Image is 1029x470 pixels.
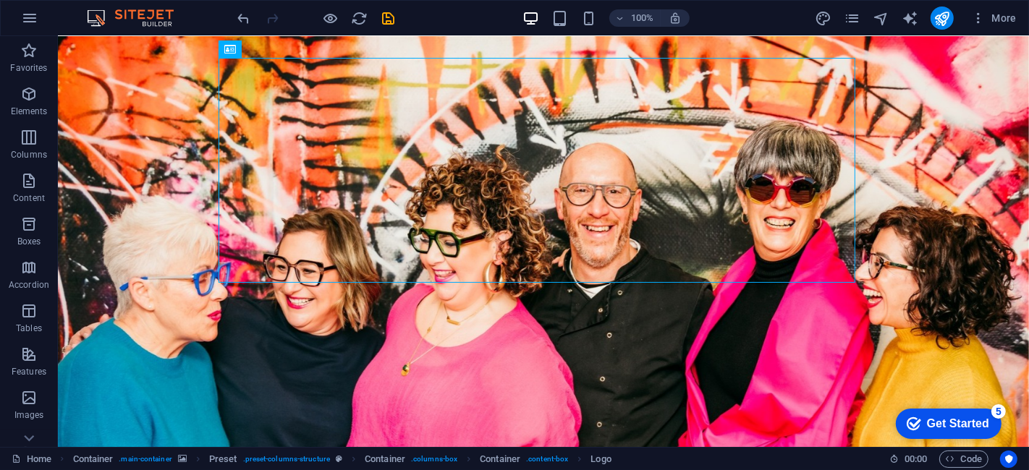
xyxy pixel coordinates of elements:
span: 00 00 [905,450,927,468]
i: This element is a customizable preset [336,455,342,463]
button: 100% [609,9,661,27]
button: save [380,9,397,27]
button: More [965,7,1022,30]
p: Elements [11,106,48,117]
h6: 100% [631,9,654,27]
i: On resize automatically adjust zoom level to fit chosen device. [669,12,682,25]
span: More [971,11,1017,25]
span: . preset-columns-structure [243,450,330,468]
button: undo [235,9,253,27]
div: Get Started 5 items remaining, 0% complete [12,7,117,38]
button: Click here to leave preview mode and continue editing [322,9,339,27]
i: This element contains a background [178,455,187,463]
p: Boxes [17,236,41,247]
button: Usercentrics [1000,450,1017,468]
h6: Session time [889,450,928,468]
span: Click to select. Double-click to edit [209,450,237,468]
p: Favorites [10,62,47,74]
p: Images [14,409,44,421]
i: AI Writer [902,10,918,27]
span: Click to select. Double-click to edit [73,450,114,468]
span: . content-box [526,450,568,468]
span: Code [946,450,982,468]
button: design [815,9,832,27]
nav: breadcrumb [73,450,611,468]
span: : [915,453,917,464]
p: Columns [11,149,47,161]
p: Features [12,366,46,377]
i: Undo: Change orientation (Ctrl+Z) [236,10,253,27]
button: text_generator [902,9,919,27]
i: Design (Ctrl+Alt+Y) [815,10,831,27]
span: . columns-box [411,450,457,468]
button: reload [351,9,368,27]
i: Save (Ctrl+S) [381,10,397,27]
i: Pages (Ctrl+Alt+S) [844,10,860,27]
span: Click to select. Double-click to edit [590,450,611,468]
p: Accordion [9,279,49,291]
p: Tables [16,322,42,334]
span: Click to select. Double-click to edit [365,450,405,468]
button: publish [931,7,954,30]
p: Content [13,192,45,204]
button: navigator [873,9,890,27]
img: Editor Logo [83,9,192,27]
i: Reload page [352,10,368,27]
span: . main-container [119,450,171,468]
span: Click to select. Double-click to edit [480,450,520,468]
i: Navigator [873,10,889,27]
div: Get Started [43,16,105,29]
button: pages [844,9,861,27]
div: 5 [107,3,122,17]
button: Code [939,450,988,468]
a: Click to cancel selection. Double-click to open Pages [12,450,51,468]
